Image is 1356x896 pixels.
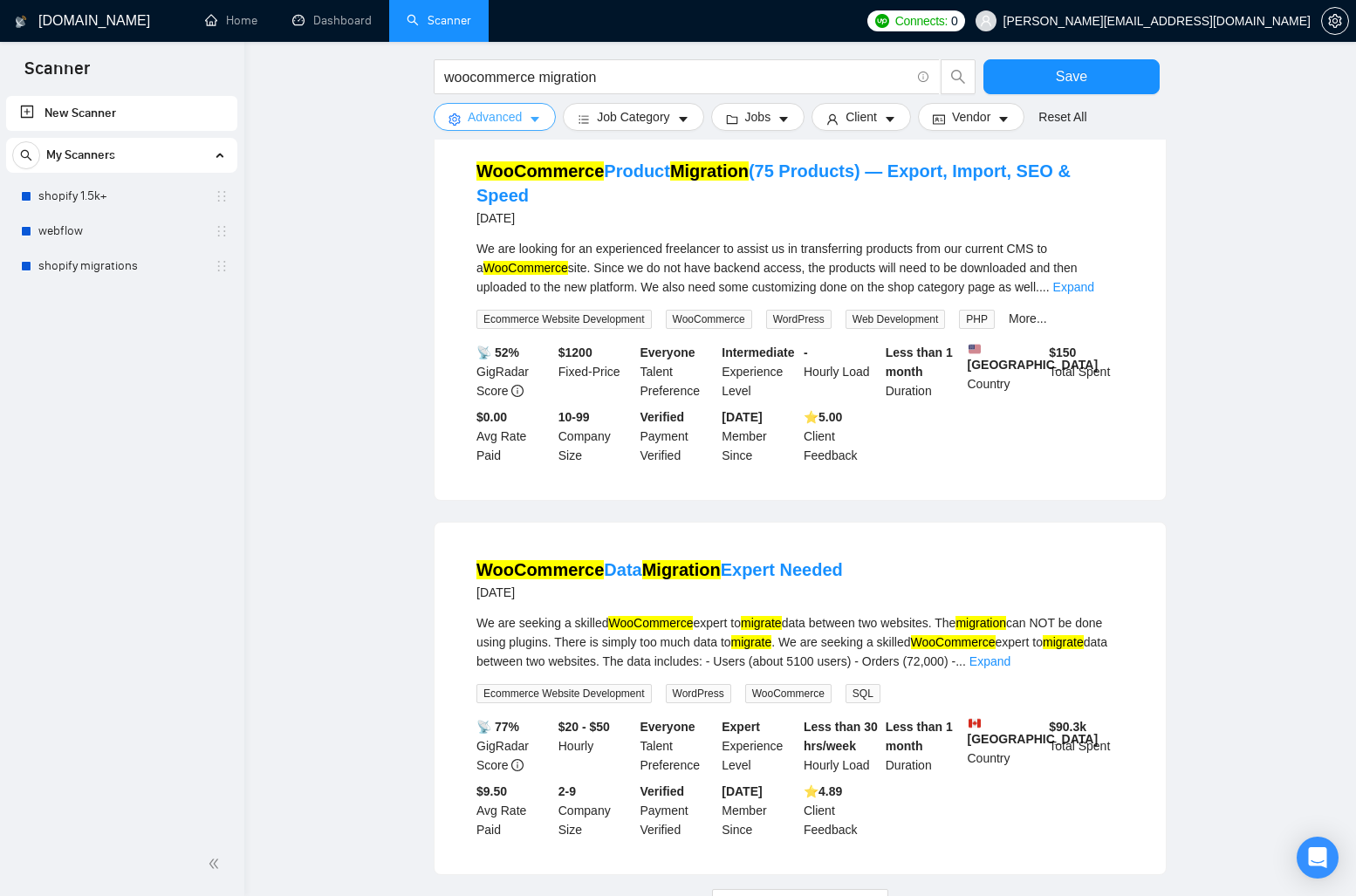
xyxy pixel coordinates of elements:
div: Duration [882,717,964,775]
b: Verified [640,784,685,798]
mark: WooCommerce [476,161,604,181]
b: Intermediate [722,345,794,359]
mark: WooCommerce [911,635,996,649]
b: $ 90.3k [1049,720,1086,734]
b: $9.50 [476,784,507,798]
span: search [13,149,39,161]
div: Avg Rate Paid [473,407,555,465]
span: Scanner [10,56,104,92]
mark: Migration [642,560,721,579]
mark: Migration [670,161,749,181]
span: double-left [208,855,225,872]
a: homeHome [205,13,257,28]
div: Experience Level [718,343,800,400]
span: search [942,69,975,85]
div: GigRadar Score [473,717,555,775]
span: WooCommerce [745,684,832,703]
span: 0 [951,11,958,31]
span: Client [846,107,877,127]
mark: WooCommerce [476,560,604,579]
a: dashboardDashboard [292,13,372,28]
button: setting [1321,7,1349,35]
div: [DATE] [476,582,843,603]
span: Save [1056,65,1087,87]
button: search [12,141,40,169]
div: Hourly [555,717,637,775]
b: $0.00 [476,410,507,424]
div: Member Since [718,782,800,839]
span: holder [215,259,229,273]
img: upwork-logo.png [875,14,889,28]
a: More... [1009,311,1047,325]
span: Jobs [745,107,771,127]
a: Reset All [1038,107,1086,127]
a: WooCommerceDataMigrationExpert Needed [476,560,843,579]
span: My Scanners [46,138,115,173]
li: My Scanners [6,138,237,284]
div: Fixed-Price [555,343,637,400]
b: [DATE] [722,784,762,798]
span: caret-down [997,113,1010,126]
span: user [826,113,839,126]
b: $20 - $50 [558,720,610,734]
span: Web Development [846,310,946,329]
span: holder [215,189,229,203]
mark: WooCommerce [483,261,568,275]
b: Less than 1 month [886,345,953,379]
img: 🇺🇸 [969,343,981,355]
div: [DATE] [476,208,1124,229]
span: setting [449,113,461,126]
span: ... [955,654,966,668]
button: userClientcaret-down [812,103,911,131]
span: caret-down [529,113,541,126]
div: Payment Verified [637,407,719,465]
button: settingAdvancedcaret-down [434,103,556,131]
b: Verified [640,410,685,424]
div: Client Feedback [800,407,882,465]
span: holder [215,224,229,238]
b: $ 1200 [558,345,592,359]
span: info-circle [511,759,524,771]
span: info-circle [511,385,524,397]
span: WordPress [766,310,832,329]
button: folderJobscaret-down [711,103,805,131]
span: WordPress [666,684,731,703]
a: New Scanner [20,96,223,131]
span: PHP [959,310,995,329]
span: info-circle [918,72,929,83]
button: barsJob Categorycaret-down [563,103,703,131]
span: Ecommerce Website Development [476,684,652,703]
mark: migrate [1043,635,1084,649]
b: 📡 77% [476,720,519,734]
div: Company Size [555,407,637,465]
span: Job Category [597,107,669,127]
div: Total Spent [1045,343,1127,400]
b: Less than 1 month [886,720,953,753]
div: We are looking for an experienced freelancer to assist us in transferring products from our curre... [476,239,1124,297]
span: bars [578,113,590,126]
div: Talent Preference [637,343,719,400]
button: search [941,59,976,94]
a: searchScanner [407,13,471,28]
b: ⭐️ 5.00 [804,410,842,424]
b: 📡 52% [476,345,519,359]
b: $ 150 [1049,345,1076,359]
span: caret-down [777,113,790,126]
span: idcard [933,113,945,126]
div: GigRadar Score [473,343,555,400]
div: Talent Preference [637,717,719,775]
b: [DATE] [722,410,762,424]
span: folder [726,113,738,126]
span: user [980,15,992,27]
span: Ecommerce Website Development [476,310,652,329]
mark: migrate [741,616,782,630]
div: Experience Level [718,717,800,775]
div: Client Feedback [800,782,882,839]
a: shopify 1.5k+ [38,179,204,214]
span: WooCommerce [666,310,752,329]
b: Less than 30 hrs/week [804,720,878,753]
div: Hourly Load [800,343,882,400]
img: logo [15,8,27,36]
b: ⭐️ 4.89 [804,784,842,798]
input: Search Freelance Jobs... [444,66,910,88]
